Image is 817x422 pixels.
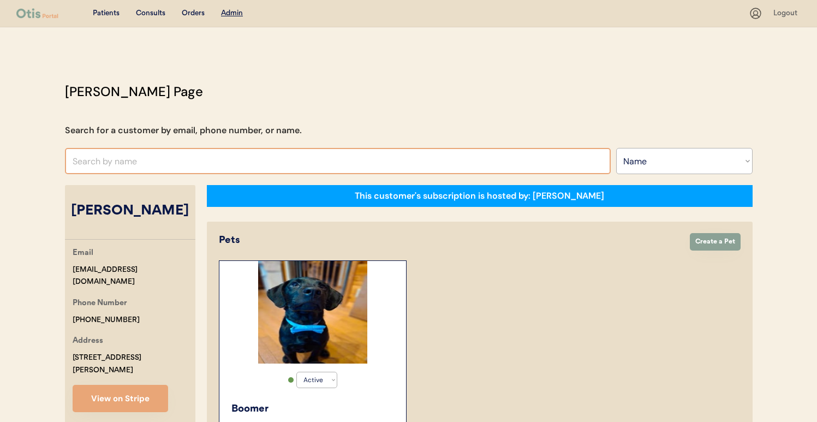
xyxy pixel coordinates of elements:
[73,297,127,311] div: Phone Number
[231,402,395,417] div: Boomer
[258,261,367,364] img: FB_IMG_1739750339476.jpg
[73,314,140,326] div: [PHONE_NUMBER]
[65,201,195,222] div: [PERSON_NAME]
[73,335,103,348] div: Address
[65,82,203,102] div: [PERSON_NAME] Page
[73,352,195,377] div: [STREET_ADDRESS][PERSON_NAME]
[182,8,205,19] div: Orders
[219,233,679,248] div: Pets
[73,385,168,412] button: View on Stripe
[136,8,165,19] div: Consults
[93,8,120,19] div: Patients
[355,190,604,202] div: This customer's subscription is hosted by: [PERSON_NAME]
[773,8,801,19] div: Logout
[73,247,93,260] div: Email
[65,124,302,137] div: Search for a customer by email, phone number, or name.
[73,264,195,289] div: [EMAIL_ADDRESS][DOMAIN_NAME]
[690,233,741,251] button: Create a Pet
[221,9,243,17] u: Admin
[65,148,611,174] input: Search by name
